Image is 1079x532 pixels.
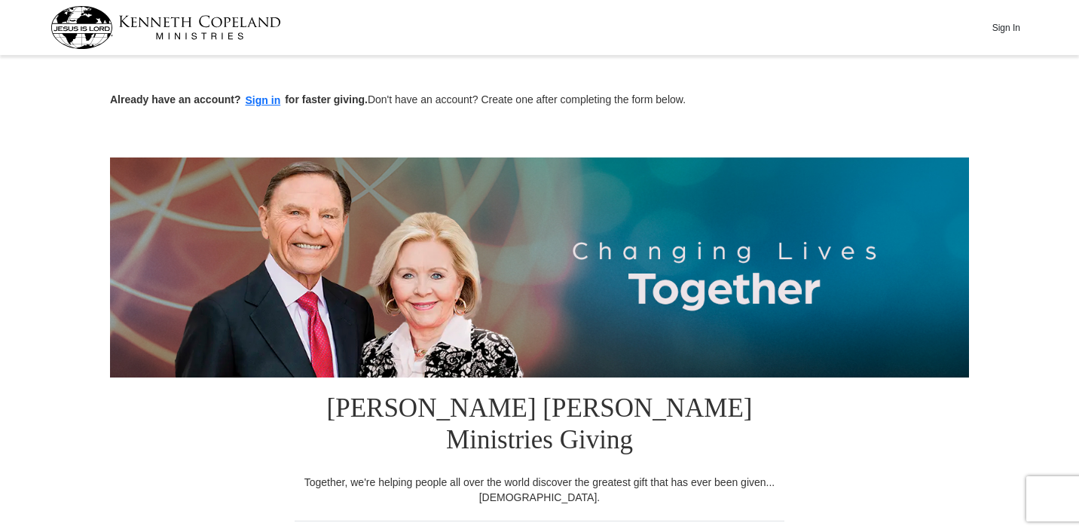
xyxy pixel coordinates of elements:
p: Don't have an account? Create one after completing the form below. [110,92,969,109]
div: Together, we're helping people all over the world discover the greatest gift that has ever been g... [295,475,784,505]
img: kcm-header-logo.svg [50,6,281,49]
strong: Already have an account? for faster giving. [110,93,368,105]
h1: [PERSON_NAME] [PERSON_NAME] Ministries Giving [295,378,784,475]
button: Sign In [983,16,1029,39]
button: Sign in [241,92,286,109]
